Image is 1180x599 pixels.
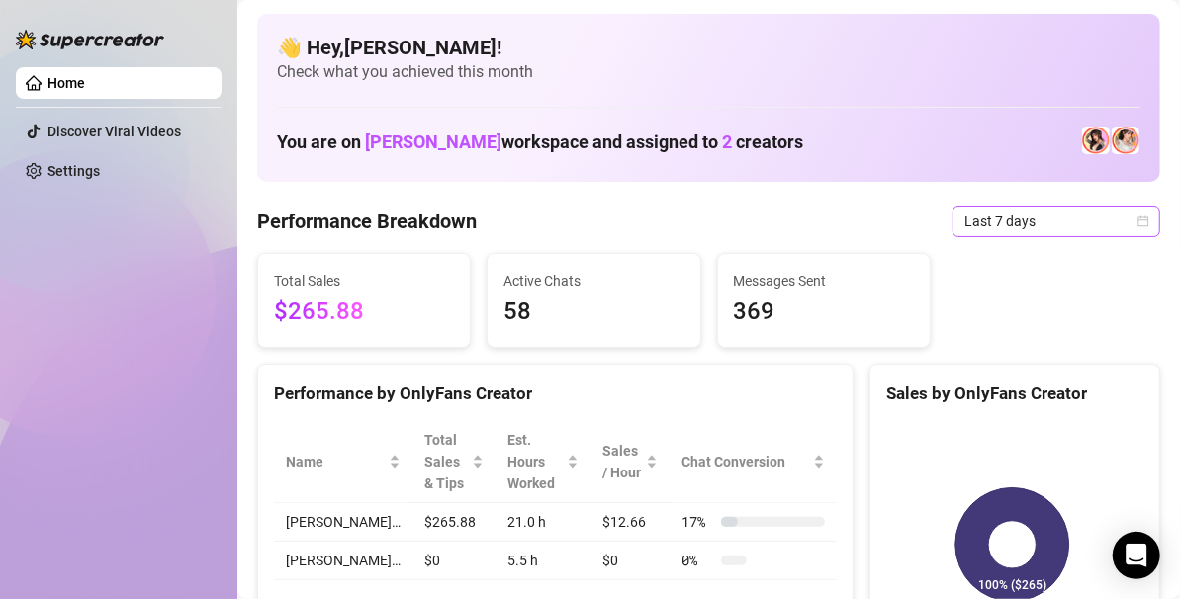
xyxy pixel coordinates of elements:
[47,75,85,91] a: Home
[722,131,732,152] span: 2
[277,34,1140,61] h4: 👋 Hey, [PERSON_NAME] !
[277,61,1140,83] span: Check what you achieved this month
[1082,127,1110,154] img: Holly
[590,542,671,580] td: $0
[590,421,671,503] th: Sales / Hour
[1113,532,1160,579] div: Open Intercom Messenger
[274,270,454,292] span: Total Sales
[503,270,683,292] span: Active Chats
[1112,127,1139,154] img: 𝖍𝖔𝖑𝖑𝖞
[590,503,671,542] td: $12.66
[274,542,412,580] td: [PERSON_NAME]…
[681,511,713,533] span: 17 %
[734,294,914,331] span: 369
[412,542,496,580] td: $0
[274,503,412,542] td: [PERSON_NAME]…
[274,421,412,503] th: Name
[412,421,496,503] th: Total Sales & Tips
[47,124,181,139] a: Discover Viral Videos
[886,381,1143,407] div: Sales by OnlyFans Creator
[277,131,803,153] h1: You are on workspace and assigned to creators
[734,270,914,292] span: Messages Sent
[681,451,809,472] span: Chat Conversion
[496,542,590,580] td: 5.5 h
[503,294,683,331] span: 58
[47,163,100,179] a: Settings
[274,294,454,331] span: $265.88
[412,503,496,542] td: $265.88
[286,451,385,472] span: Name
[507,429,562,494] div: Est. Hours Worked
[681,550,713,571] span: 0 %
[1137,215,1149,227] span: calendar
[602,440,643,483] span: Sales / Hour
[496,503,590,542] td: 21.0 h
[16,30,164,49] img: logo-BBDzfeDw.svg
[257,208,477,235] h4: Performance Breakdown
[670,421,837,503] th: Chat Conversion
[964,207,1148,236] span: Last 7 days
[424,429,468,494] span: Total Sales & Tips
[365,131,501,152] span: [PERSON_NAME]
[274,381,837,407] div: Performance by OnlyFans Creator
